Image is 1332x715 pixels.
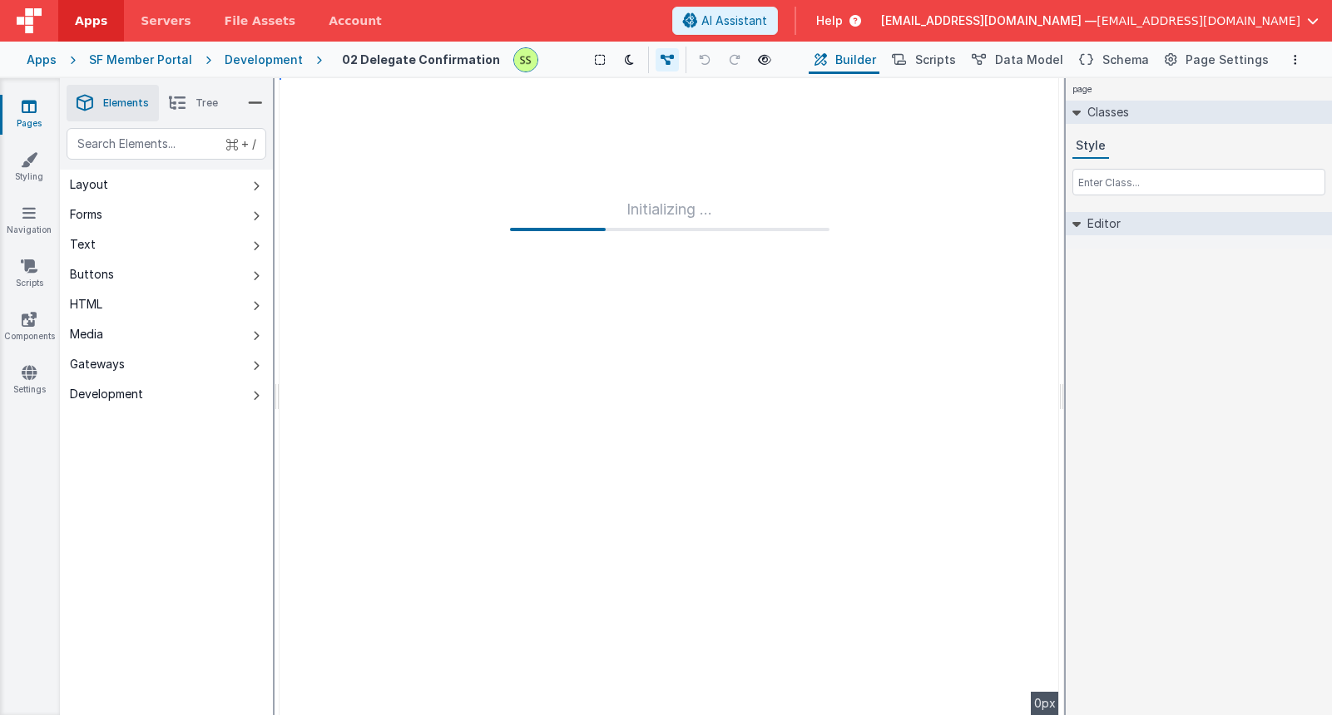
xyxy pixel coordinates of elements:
span: Schema [1102,52,1149,68]
div: Development [70,386,143,402]
span: Servers [141,12,191,29]
button: Layout [60,170,273,200]
button: Gateways [60,349,273,379]
div: HTML [70,296,102,313]
button: Options [1285,50,1305,70]
div: --> [280,78,1059,715]
span: File Assets [225,12,296,29]
h4: page [1066,78,1099,101]
button: Text [60,229,273,259]
div: Gateways [70,356,125,372]
button: AI Assistant [672,7,778,35]
button: Development [60,379,273,409]
div: 0px [1031,692,1059,715]
button: HTML [60,289,273,319]
div: Layout [70,176,108,193]
span: Data Model [995,52,1063,68]
span: [EMAIL_ADDRESS][DOMAIN_NAME] [1097,12,1300,29]
span: + / [226,128,256,160]
button: Builder [809,46,879,74]
input: Search Elements... [67,128,266,160]
button: Forms [60,200,273,229]
button: Page Settings [1159,46,1272,74]
button: Buttons [60,259,273,289]
button: Media [60,319,273,349]
div: Development [225,52,303,68]
span: [EMAIL_ADDRESS][DOMAIN_NAME] — [881,12,1097,29]
input: Enter Class... [1072,169,1325,195]
span: Page Settings [1186,52,1269,68]
button: Schema [1073,46,1152,74]
button: Data Model [966,46,1067,74]
button: [EMAIL_ADDRESS][DOMAIN_NAME] — [EMAIL_ADDRESS][DOMAIN_NAME] [881,12,1319,29]
span: Scripts [915,52,956,68]
span: Help [816,12,843,29]
div: SF Member Portal [89,52,192,68]
div: Initializing ... [510,198,829,231]
span: Elements [103,96,149,110]
div: Buttons [70,266,114,283]
h2: Classes [1081,101,1129,124]
div: Apps [27,52,57,68]
h4: 02 Delegate Confirmation [342,53,500,66]
button: Scripts [886,46,959,74]
h2: Editor [1081,212,1121,235]
img: 8cf74ed78aab3b54564162fcd7d8ab61 [514,48,537,71]
span: Apps [75,12,107,29]
button: Style [1072,134,1109,159]
div: Media [70,326,103,343]
div: Text [70,236,96,253]
span: Builder [835,52,876,68]
span: AI Assistant [701,12,767,29]
span: Tree [196,96,218,110]
div: Forms [70,206,102,223]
